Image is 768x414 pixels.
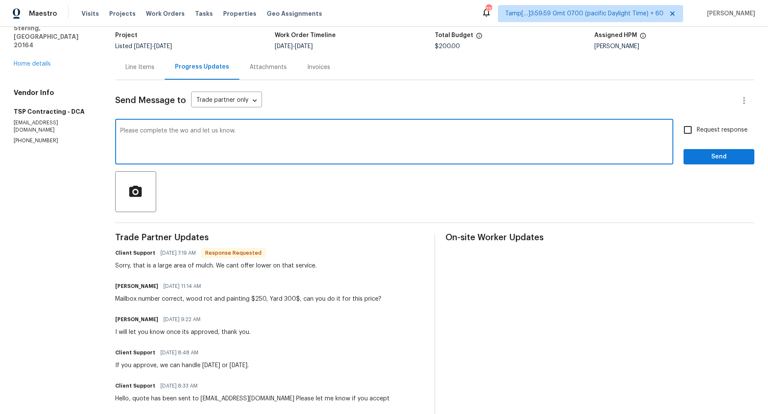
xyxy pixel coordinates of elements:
[445,233,754,242] span: On-site Worker Updates
[435,32,473,38] h5: Total Budget
[115,315,158,324] h6: [PERSON_NAME]
[594,43,754,49] div: [PERSON_NAME]
[14,107,95,116] h5: TSP Contracting - DCA
[594,32,637,38] h5: Assigned HPM
[115,382,155,390] h6: Client Support
[160,348,198,357] span: [DATE] 8:48 AM
[14,61,51,67] a: Home details
[191,94,262,108] div: Trade partner only
[115,249,155,257] h6: Client Support
[307,63,330,72] div: Invoices
[115,96,186,105] span: Send Message to
[704,9,755,18] span: [PERSON_NAME]
[115,328,250,336] div: I will let you know once its approved, thank you.
[202,249,265,257] span: Response Requested
[160,249,196,257] span: [DATE] 7:19 AM
[163,315,201,324] span: [DATE] 9:22 AM
[14,119,95,134] p: [EMAIL_ADDRESS][DOMAIN_NAME]
[295,43,313,49] span: [DATE]
[160,382,198,390] span: [DATE] 8:33 AM
[223,9,256,18] span: Properties
[115,282,158,290] h6: [PERSON_NAME]
[29,9,57,18] span: Maestro
[697,126,748,135] span: Request response
[134,43,172,49] span: -
[505,9,663,18] span: Tamp[…]3:59:59 Gmt 0700 (pacific Daylight Time) + 60
[134,43,152,49] span: [DATE]
[146,9,185,18] span: Work Orders
[154,43,172,49] span: [DATE]
[115,361,249,370] div: If you approve, we can handle [DATE] or [DATE].
[81,9,99,18] span: Visits
[109,9,136,18] span: Projects
[14,137,95,144] p: [PHONE_NUMBER]
[14,24,95,49] h5: Sterling, [GEOGRAPHIC_DATA] 20164
[175,63,229,71] div: Progress Updates
[120,128,668,158] textarea: Please complete the wo and let us know.
[115,43,172,49] span: Listed
[163,282,201,290] span: [DATE] 11:14 AM
[275,43,293,49] span: [DATE]
[115,262,317,270] div: Sorry, that is a large area of mulch. We cant offer lower on that service.
[275,32,336,38] h5: Work Order Timeline
[115,32,137,38] h5: Project
[690,152,748,162] span: Send
[115,348,155,357] h6: Client Support
[115,394,390,403] div: Hello, quote has been sent to [EMAIL_ADDRESS][DOMAIN_NAME] Please let me know if you accept
[115,233,424,242] span: Trade Partner Updates
[275,43,313,49] span: -
[14,89,95,97] h4: Vendor Info
[125,63,154,72] div: Line Items
[640,32,646,43] span: The hpm assigned to this work order.
[486,5,492,14] div: 733
[195,11,213,17] span: Tasks
[250,63,287,72] div: Attachments
[476,32,483,43] span: The total cost of line items that have been proposed by Opendoor. This sum includes line items th...
[435,43,460,49] span: $200.00
[267,9,322,18] span: Geo Assignments
[115,295,381,303] div: Mailbox number correct, wood rot and painting $250, Yard 300$, can you do it for this price?
[684,149,754,165] button: Send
